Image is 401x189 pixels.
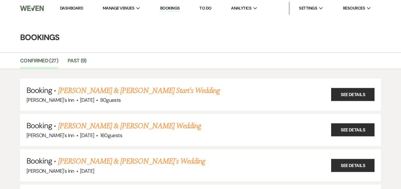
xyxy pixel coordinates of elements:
[26,132,74,139] span: [PERSON_NAME]'s Inn
[231,5,251,11] span: Analytics
[26,97,74,103] span: [PERSON_NAME]'s Inn
[58,120,201,132] a: [PERSON_NAME] & [PERSON_NAME] Wedding
[60,5,83,11] a: Dashboard
[20,57,58,69] a: Confirmed (27)
[80,97,94,103] span: [DATE]
[100,132,122,139] span: 160 guests
[100,97,121,103] span: 80 guests
[331,88,375,101] a: See Details
[299,5,317,11] span: Settings
[103,5,134,11] span: Manage Venues
[80,168,94,174] span: [DATE]
[58,156,205,167] a: [PERSON_NAME] & [PERSON_NAME]'s Wedding
[26,168,74,174] span: [PERSON_NAME]'s Inn
[26,121,52,130] span: Booking
[26,156,52,166] span: Booking
[68,57,86,69] a: Past (9)
[58,85,220,96] a: [PERSON_NAME] & [PERSON_NAME] Start's Wedding
[160,5,180,11] a: Bookings
[331,123,375,136] a: See Details
[331,159,375,172] a: See Details
[343,5,365,11] span: Resources
[20,2,44,15] img: Weven Logo
[199,5,211,11] a: To Do
[26,85,52,95] span: Booking
[80,132,94,139] span: [DATE]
